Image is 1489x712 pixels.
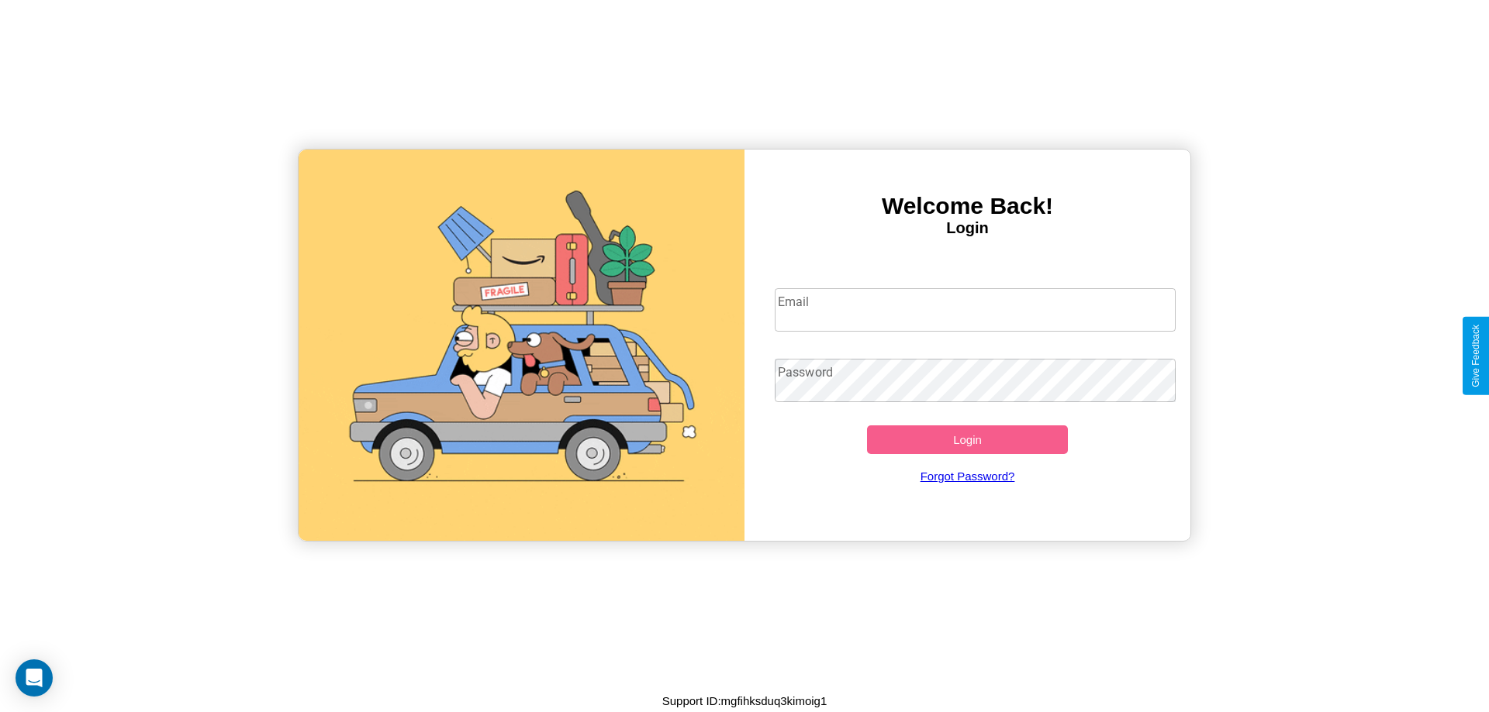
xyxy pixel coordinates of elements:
[16,659,53,697] div: Open Intercom Messenger
[299,150,744,541] img: gif
[867,425,1068,454] button: Login
[662,690,827,711] p: Support ID: mgfihksduq3kimoig1
[767,454,1169,498] a: Forgot Password?
[1470,325,1481,387] div: Give Feedback
[744,193,1190,219] h3: Welcome Back!
[744,219,1190,237] h4: Login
